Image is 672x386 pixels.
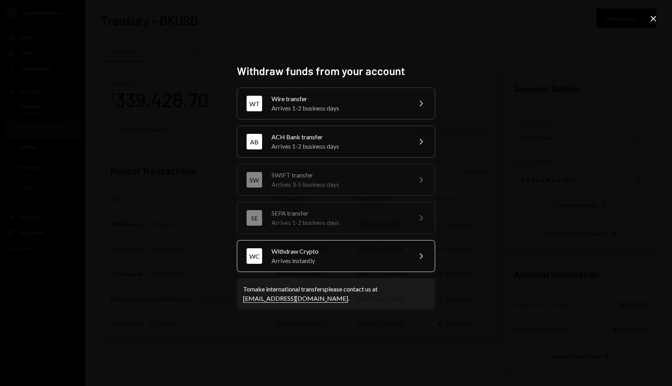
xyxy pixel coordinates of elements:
[271,104,407,113] div: Arrives 1-2 business days
[271,218,407,227] div: Arrives 1-2 business days
[247,96,262,111] div: WT
[271,209,407,218] div: SEPA transfer
[237,240,435,272] button: WCWithdraw CryptoArrives instantly
[247,134,262,149] div: AB
[237,202,435,234] button: SESEPA transferArrives 1-2 business days
[247,210,262,226] div: SE
[243,295,348,303] a: [EMAIL_ADDRESS][DOMAIN_NAME]
[271,180,407,189] div: Arrives 3-5 business days
[271,256,407,265] div: Arrives instantly
[271,142,407,151] div: Arrives 1-2 business days
[247,172,262,188] div: SW
[243,284,429,303] div: To make international transfers please contact us at .
[271,170,407,180] div: SWIFT transfer
[237,63,435,79] h2: Withdraw funds from your account
[271,247,407,256] div: Withdraw Crypto
[247,248,262,264] div: WC
[271,94,407,104] div: Wire transfer
[237,164,435,196] button: SWSWIFT transferArrives 3-5 business days
[237,88,435,119] button: WTWire transferArrives 1-2 business days
[237,126,435,158] button: ABACH Bank transferArrives 1-2 business days
[271,132,407,142] div: ACH Bank transfer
